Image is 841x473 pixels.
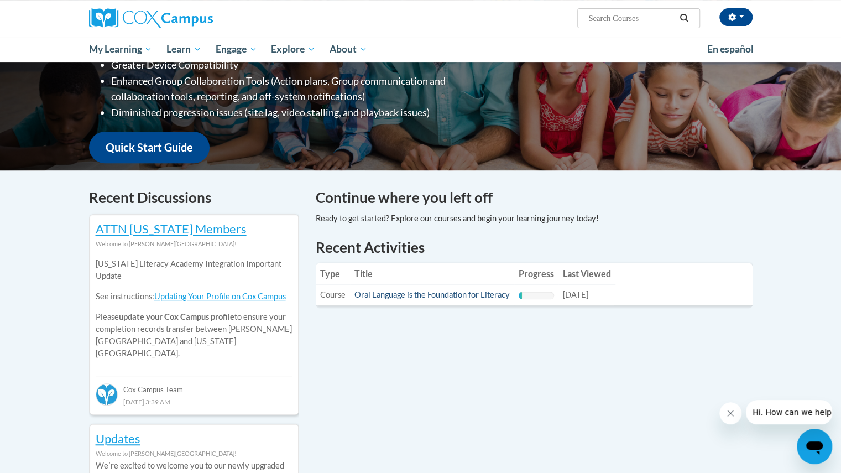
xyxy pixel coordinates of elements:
[154,292,286,301] a: Updating Your Profile on Cox Campus
[264,37,322,62] a: Explore
[96,238,292,250] div: Welcome to [PERSON_NAME][GEOGRAPHIC_DATA]!
[166,43,201,56] span: Learn
[350,263,514,285] th: Title
[159,37,208,62] a: Learn
[746,400,832,424] iframe: Message from company
[96,258,292,282] p: [US_STATE] Literacy Academy Integration Important Update
[322,37,374,62] a: About
[119,312,234,321] b: update your Cox Campus profile
[208,37,264,62] a: Engage
[316,187,753,209] h4: Continue where you left off
[96,221,247,236] a: ATTN [US_STATE] Members
[7,8,90,17] span: Hi. How can we help?
[587,12,676,25] input: Search Courses
[89,8,213,28] img: Cox Campus
[72,37,769,62] div: Main menu
[330,43,367,56] span: About
[96,250,292,368] div: Please to ensure your completion records transfer between [PERSON_NAME][GEOGRAPHIC_DATA] and [US_...
[82,37,160,62] a: My Learning
[111,105,490,121] li: Diminished progression issues (site lag, video stalling, and playback issues)
[271,43,315,56] span: Explore
[111,73,490,105] li: Enhanced Group Collaboration Tools (Action plans, Group communication and collaboration tools, re...
[96,396,292,408] div: [DATE] 3:39 AM
[320,290,346,299] span: Course
[719,8,753,26] button: Account Settings
[316,263,350,285] th: Type
[89,187,299,209] h4: Recent Discussions
[797,429,832,464] iframe: Button to launch messaging window
[707,43,754,55] span: En español
[676,12,692,25] button: Search
[514,263,558,285] th: Progress
[89,8,299,28] a: Cox Campus
[88,43,152,56] span: My Learning
[719,402,741,424] iframe: Close message
[96,448,292,460] div: Welcome to [PERSON_NAME][GEOGRAPHIC_DATA]!
[111,57,490,73] li: Greater Device Compatibility
[316,237,753,257] h1: Recent Activities
[96,290,292,303] p: See instructions:
[96,431,140,446] a: Updates
[354,290,510,299] a: Oral Language is the Foundation for Literacy
[700,38,761,61] a: En español
[89,132,210,163] a: Quick Start Guide
[96,376,292,396] div: Cox Campus Team
[96,383,118,406] img: Cox Campus Team
[563,290,588,299] span: [DATE]
[519,292,522,299] div: Progress, %
[216,43,257,56] span: Engage
[558,263,615,285] th: Last Viewed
